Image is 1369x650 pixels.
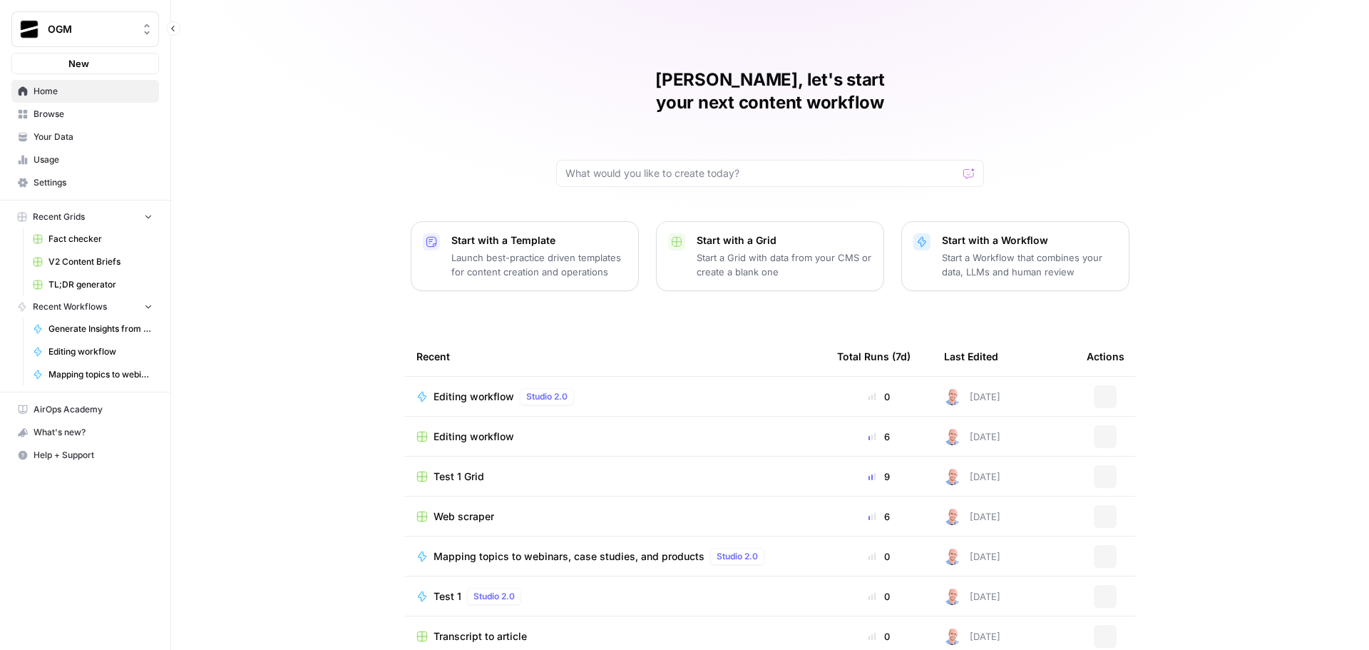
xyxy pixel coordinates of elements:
a: TL;DR generator [26,273,159,296]
span: Usage [34,153,153,166]
span: TL;DR generator [48,278,153,291]
img: 4tx75zylyv1pt3lh6v9ok7bbf875 [944,468,961,485]
div: [DATE] [944,548,1000,565]
div: 9 [837,469,921,484]
span: Editing workflow [434,430,514,444]
a: Editing workflow [26,340,159,363]
input: What would you like to create today? [565,166,958,181]
span: Studio 2.0 [473,590,515,603]
button: New [11,53,159,74]
p: Start with a Workflow [942,233,1117,248]
p: Start with a Template [451,233,627,248]
span: Browse [34,108,153,121]
p: Launch best-practice driven templates for content creation and operations [451,250,627,279]
span: New [68,56,89,71]
a: Your Data [11,126,159,148]
span: Home [34,85,153,98]
span: Web scraper [434,509,494,524]
button: Workspace: OGM [11,11,159,47]
div: 6 [837,509,921,524]
span: Editing workflow [48,345,153,358]
span: Recent Grids [33,210,85,223]
span: Editing workflow [434,390,514,404]
a: Editing workflowStudio 2.0 [416,388,814,405]
span: Test 1 Grid [434,469,484,484]
span: Test 1 [434,589,461,604]
a: Web scraper [416,509,814,524]
button: Start with a TemplateLaunch best-practice driven templates for content creation and operations [411,221,639,291]
div: [DATE] [944,388,1000,405]
span: V2 Content Briefs [48,255,153,268]
p: Start a Workflow that combines your data, LLMs and human review [942,250,1117,279]
div: Last Edited [944,337,998,376]
div: 0 [837,390,921,404]
span: Generate Insights from Knowledge Base Transcripts ([PERSON_NAME]) [48,323,153,335]
img: 4tx75zylyv1pt3lh6v9ok7bbf875 [944,588,961,605]
a: Test 1 Grid [416,469,814,484]
div: Recent [416,337,814,376]
p: Start a Grid with data from your CMS or create a blank one [697,250,872,279]
a: Settings [11,171,159,194]
div: [DATE] [944,588,1000,605]
a: Transcript to article [416,629,814,644]
img: 4tx75zylyv1pt3lh6v9ok7bbf875 [944,548,961,565]
button: What's new? [11,421,159,444]
span: Settings [34,176,153,189]
div: [DATE] [944,468,1000,485]
img: 4tx75zylyv1pt3lh6v9ok7bbf875 [944,428,961,445]
span: Your Data [34,131,153,143]
a: Usage [11,148,159,171]
a: Generate Insights from Knowledge Base Transcripts ([PERSON_NAME]) [26,318,159,340]
a: Browse [11,103,159,126]
a: V2 Content Briefs [26,250,159,273]
div: 6 [837,430,921,444]
a: Mapping topics to webinars, case studies, and productsStudio 2.0 [416,548,814,565]
span: Studio 2.0 [717,550,758,563]
a: AirOps Academy [11,398,159,421]
div: Total Runs (7d) [837,337,911,376]
button: Help + Support [11,444,159,467]
div: [DATE] [944,508,1000,525]
img: OGM Logo [16,16,42,42]
span: Transcript to article [434,629,527,644]
a: Fact checker [26,228,159,250]
div: 0 [837,589,921,604]
span: Fact checker [48,233,153,245]
h1: [PERSON_NAME], let's start your next content workflow [556,68,984,114]
span: Recent Workflows [33,300,107,313]
a: Mapping topics to webinars, case studies, and products [26,363,159,386]
a: Home [11,80,159,103]
img: 4tx75zylyv1pt3lh6v9ok7bbf875 [944,508,961,525]
span: AirOps Academy [34,403,153,416]
span: Help + Support [34,449,153,462]
p: Start with a Grid [697,233,872,248]
span: Mapping topics to webinars, case studies, and products [48,368,153,381]
div: Actions [1087,337,1124,376]
div: 0 [837,629,921,644]
div: 0 [837,549,921,564]
div: What's new? [12,422,158,443]
button: Start with a WorkflowStart a Workflow that combines your data, LLMs and human review [901,221,1129,291]
div: [DATE] [944,628,1000,645]
span: Studio 2.0 [526,390,568,403]
a: Test 1Studio 2.0 [416,588,814,605]
img: 4tx75zylyv1pt3lh6v9ok7bbf875 [944,388,961,405]
a: Editing workflow [416,430,814,444]
span: Mapping topics to webinars, case studies, and products [434,549,704,564]
button: Recent Workflows [11,296,159,318]
img: 4tx75zylyv1pt3lh6v9ok7bbf875 [944,628,961,645]
span: OGM [48,22,134,36]
button: Recent Grids [11,206,159,228]
button: Start with a GridStart a Grid with data from your CMS or create a blank one [656,221,884,291]
div: [DATE] [944,428,1000,445]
